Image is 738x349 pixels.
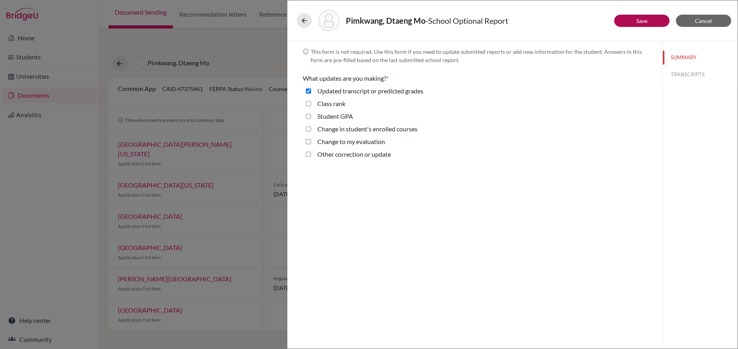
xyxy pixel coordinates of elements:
span: What updates are you making? [303,74,386,82]
label: Other correction or update [317,150,391,159]
label: Updated transcript or predicted grades [317,86,423,96]
span: - School Optional Report [425,16,508,25]
label: Student GPA [317,112,353,121]
label: Class rank [317,99,345,108]
button: SUMMARY [663,51,738,64]
label: Change in student's enrolled courses [317,124,417,134]
strong: Pimkwang, Dtaeng Mo [346,16,425,25]
button: TRANSCRIPTS [663,68,738,82]
span: info [303,47,309,64]
label: Change to my evaluation [317,137,385,146]
div: This form is not required. Use this form if you need to update submitted reports or add new infor... [303,47,647,64]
